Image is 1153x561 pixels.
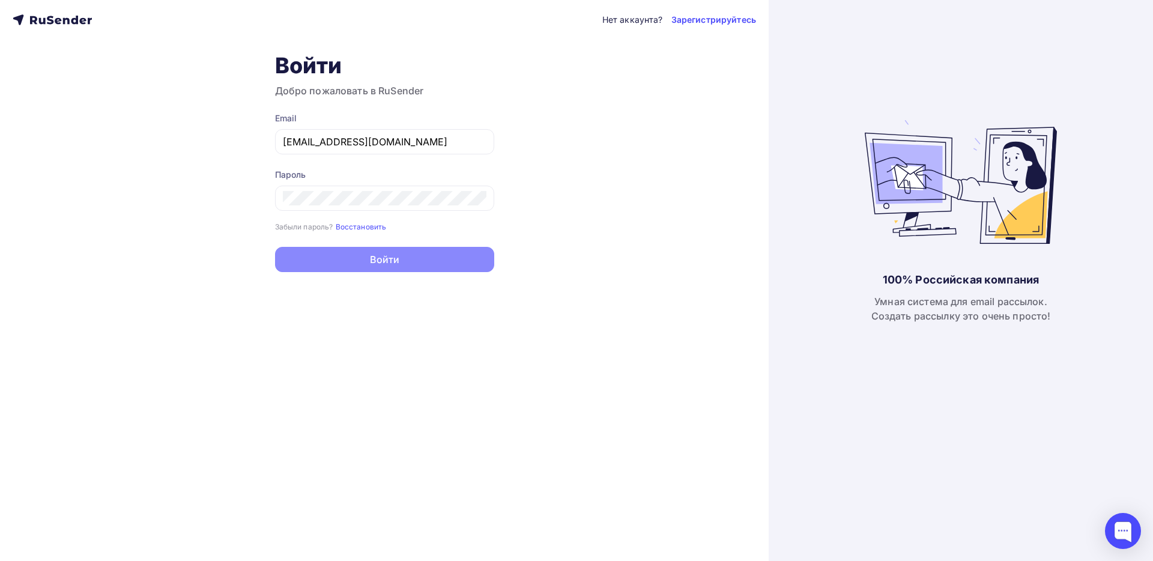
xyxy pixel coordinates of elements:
small: Забыли пароль? [275,222,333,231]
div: Умная система для email рассылок. Создать рассылку это очень просто! [871,294,1051,323]
a: Зарегистрируйтесь [671,14,756,26]
input: Укажите свой email [283,135,486,149]
div: Нет аккаунта? [602,14,663,26]
button: Войти [275,247,494,272]
small: Восстановить [336,222,387,231]
h3: Добро пожаловать в RuSender [275,83,494,98]
h1: Войти [275,52,494,79]
div: Email [275,112,494,124]
a: Восстановить [336,221,387,231]
div: Пароль [275,169,494,181]
div: 100% Российская компания [883,273,1039,287]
